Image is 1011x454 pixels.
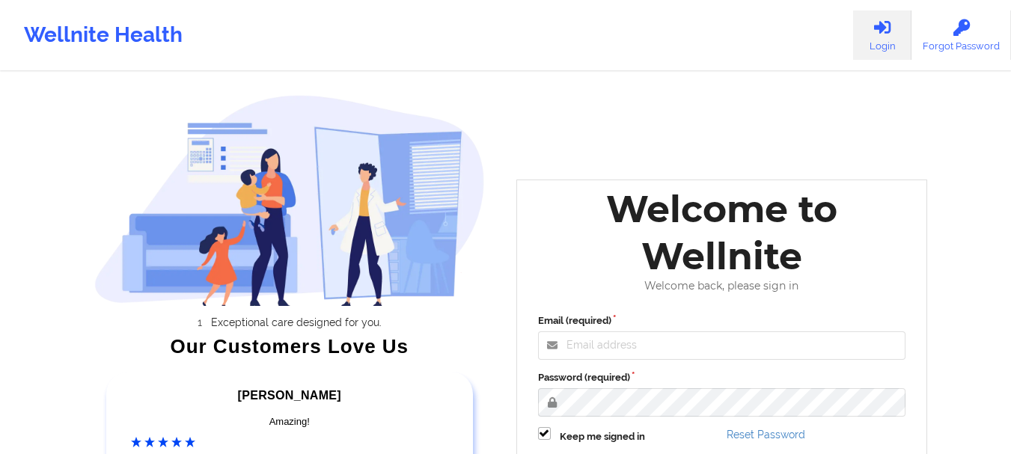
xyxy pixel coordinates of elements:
div: Amazing! [131,414,448,429]
div: Welcome back, please sign in [528,280,917,292]
input: Email address [538,331,906,360]
img: wellnite-auth-hero_200.c722682e.png [94,94,485,306]
a: Reset Password [727,429,805,441]
label: Password (required) [538,370,906,385]
span: [PERSON_NAME] [238,389,341,402]
a: Forgot Password [911,10,1011,60]
label: Keep me signed in [560,429,645,444]
div: Our Customers Love Us [94,339,485,354]
a: Login [853,10,911,60]
label: Email (required) [538,313,906,328]
li: Exceptional care designed for you. [108,316,485,328]
div: Welcome to Wellnite [528,185,917,280]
